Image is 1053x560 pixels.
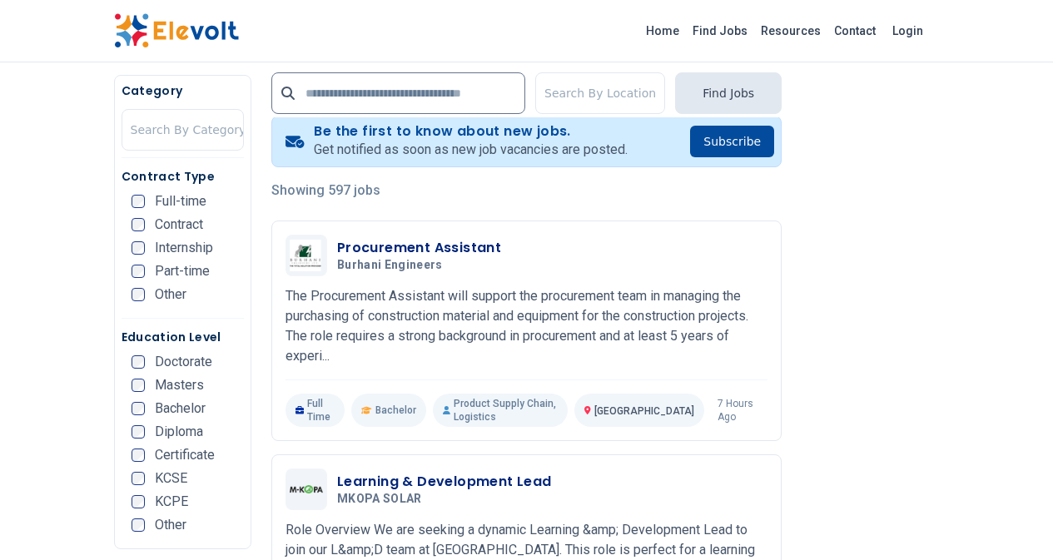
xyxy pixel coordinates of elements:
[122,168,244,185] h5: Contract Type
[375,404,416,417] span: Bachelor
[639,17,686,44] a: Home
[690,126,774,157] button: Subscribe
[155,472,187,485] span: KCSE
[155,288,186,301] span: Other
[132,448,145,462] input: Certificate
[290,485,323,493] img: MKOPA SOLAR
[433,394,569,427] p: Product Supply Chain, Logistics
[132,241,145,255] input: Internship
[882,14,933,47] a: Login
[132,218,145,231] input: Contract
[594,405,694,417] span: [GEOGRAPHIC_DATA]
[718,397,767,424] p: 7 hours ago
[155,195,206,208] span: Full-time
[314,140,628,160] p: Get notified as soon as new job vacancies are posted.
[827,17,882,44] a: Contact
[155,241,213,255] span: Internship
[675,72,782,114] button: Find Jobs
[286,286,767,366] p: The Procurement Assistant will support the procurement team in managing the purchasing of constru...
[132,288,145,301] input: Other
[155,518,186,532] span: Other
[314,123,628,140] h4: Be the first to know about new jobs.
[970,480,1053,560] iframe: Chat Widget
[132,265,145,278] input: Part-time
[337,238,501,258] h3: Procurement Assistant
[155,379,204,392] span: Masters
[132,518,145,532] input: Other
[132,472,145,485] input: KCSE
[155,425,203,439] span: Diploma
[155,218,203,231] span: Contract
[155,495,188,508] span: KCPE
[754,17,827,44] a: Resources
[132,495,145,508] input: KCPE
[271,181,782,201] p: Showing 597 jobs
[114,13,239,48] img: Elevolt
[155,448,215,462] span: Certificate
[132,355,145,369] input: Doctorate
[686,17,754,44] a: Find Jobs
[122,82,244,99] h5: Category
[132,379,145,392] input: Masters
[155,265,210,278] span: Part-time
[337,472,552,492] h3: Learning & Development Lead
[155,402,206,415] span: Bachelor
[155,355,212,369] span: Doctorate
[337,258,443,273] span: Burhani Engineers
[337,492,422,507] span: MKOPA SOLAR
[290,240,323,271] img: Burhani Engineers
[122,329,244,345] h5: Education Level
[132,195,145,208] input: Full-time
[132,425,145,439] input: Diploma
[132,402,145,415] input: Bachelor
[286,394,345,427] p: Full Time
[286,235,767,427] a: Burhani EngineersProcurement AssistantBurhani EngineersThe Procurement Assistant will support the...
